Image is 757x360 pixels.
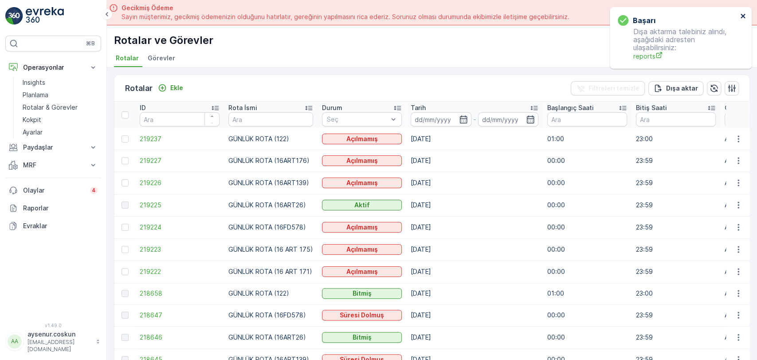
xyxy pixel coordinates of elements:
[122,246,129,253] div: Toggle Row Selected
[140,223,220,232] a: 219224
[631,304,720,326] td: 23:59
[473,114,476,125] p: -
[224,128,318,150] td: GÜNLÜK ROTA (122)
[224,238,318,261] td: GÜNLÜK ROTA (16 ART 175)
[631,261,720,283] td: 23:59
[633,51,737,61] span: reports
[224,150,318,172] td: GÜNLÜK ROTA (16ART176)
[543,283,631,304] td: 01:00
[740,12,746,21] button: close
[122,179,129,186] div: Toggle Row Selected
[116,54,139,63] span: Rotalar
[406,216,543,238] td: [DATE]
[224,216,318,238] td: GÜNLÜK ROTA (16FD578)
[224,172,318,194] td: GÜNLÜK ROTA (16ART139)
[5,217,101,235] a: Evraklar
[631,216,720,238] td: 23:59
[122,224,129,231] div: Toggle Row Selected
[547,112,627,127] input: Ara
[140,112,220,127] input: Ara
[122,157,129,164] div: Toggle Row Selected
[92,187,96,194] p: 4
[26,7,64,25] img: logo_light-DOdMpM7g.png
[122,312,129,319] div: Toggle Row Selected
[648,81,703,95] button: Dışa aktar
[114,33,213,47] p: Rotalar ve Görevler
[140,201,220,210] a: 219225
[5,59,101,76] button: Operasyonlar
[148,54,175,63] span: Görevler
[140,156,220,165] a: 219227
[346,178,378,187] p: Açılmamış
[406,238,543,261] td: [DATE]
[23,78,45,87] p: Insights
[125,82,153,95] p: Rotalar
[322,155,402,166] button: Açılmamış
[140,311,220,320] a: 218647
[406,150,543,172] td: [DATE]
[140,289,220,298] a: 218658
[322,200,402,210] button: Aktif
[122,4,569,12] span: Gecikmiş Ödeme
[618,28,737,61] p: Dışa aktarma talebiniz alındı, aşağıdaki adresten ulaşabilirsiniz:
[23,103,78,112] p: Rotalar & Görevler
[140,135,220,143] span: 219237
[27,330,91,339] p: aysenur.coskun
[23,204,98,213] p: Raporlar
[23,63,83,72] p: Operasyonlar
[140,333,220,342] a: 218646
[543,216,631,238] td: 00:00
[122,202,129,209] div: Toggle Row Selected
[140,245,220,254] a: 219223
[122,12,569,21] span: Sayın müşterimiz, gecikmiş ödemenizin olduğunu hatırlatır, gereğinin yapılmasını rica ederiz. Sor...
[228,112,313,127] input: Ara
[406,172,543,194] td: [DATE]
[140,267,220,276] a: 219222
[140,103,146,112] p: ID
[353,289,372,298] p: Bitmiş
[23,115,41,124] p: Kokpit
[122,334,129,341] div: Toggle Row Selected
[140,178,220,187] a: 219226
[224,283,318,304] td: GÜNLÜK ROTA (122)
[631,326,720,348] td: 23:59
[322,288,402,299] button: Bitmiş
[346,245,378,254] p: Açılmamış
[631,150,720,172] td: 23:59
[224,326,318,348] td: GÜNLÜK ROTA (16ART26)
[23,186,85,195] p: Olaylar
[346,156,378,165] p: Açılmamış
[23,222,98,230] p: Evraklar
[5,323,101,328] span: v 1.49.0
[636,103,667,112] p: Bitiş Saati
[406,194,543,216] td: [DATE]
[543,261,631,283] td: 00:00
[23,91,48,99] p: Planlama
[224,194,318,216] td: GÜNLÜK ROTA (16ART26)
[633,15,655,26] h3: başarı
[322,103,342,112] p: Durum
[5,156,101,174] button: MRF
[19,101,101,114] a: Rotalar & Görevler
[406,304,543,326] td: [DATE]
[588,84,639,93] p: Filtreleri temizle
[636,112,716,127] input: Ara
[122,135,129,142] div: Toggle Row Selected
[170,83,183,92] p: Ekle
[406,128,543,150] td: [DATE]
[346,135,378,143] p: Açılmamış
[478,112,539,127] input: dd/mm/yyyy
[86,40,95,47] p: ⌘B
[19,114,101,126] a: Kokpit
[19,126,101,138] a: Ayarlar
[547,103,594,112] p: Başlangıç Saati
[322,134,402,144] button: Açılmamış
